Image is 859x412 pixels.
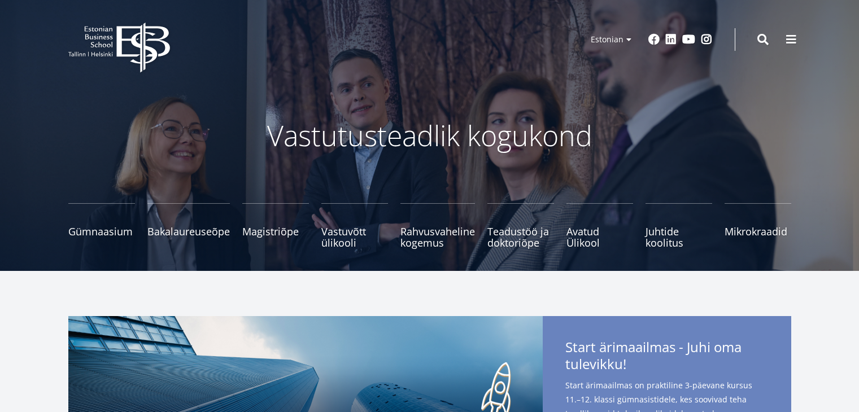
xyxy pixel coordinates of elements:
[400,203,475,248] a: Rahvusvaheline kogemus
[147,226,230,237] span: Bakalaureuseõpe
[565,356,626,372] span: tulevikku!
[130,119,729,152] p: Vastutusteadlik kogukond
[321,203,388,248] a: Vastuvõtt ülikooli
[648,34,660,45] a: Facebook
[566,226,633,248] span: Avatud Ülikool
[147,203,230,248] a: Bakalaureuseõpe
[725,203,791,248] a: Mikrokraadid
[242,203,309,248] a: Magistriõpe
[487,203,554,248] a: Teadustöö ja doktoriõpe
[68,226,135,237] span: Gümnaasium
[566,203,633,248] a: Avatud Ülikool
[487,226,554,248] span: Teadustöö ja doktoriõpe
[682,34,695,45] a: Youtube
[400,226,475,248] span: Rahvusvaheline kogemus
[321,226,388,248] span: Vastuvõtt ülikooli
[242,226,309,237] span: Magistriõpe
[68,203,135,248] a: Gümnaasium
[565,339,769,376] span: Start ärimaailmas - Juhi oma
[646,226,712,248] span: Juhtide koolitus
[725,226,791,237] span: Mikrokraadid
[665,34,677,45] a: Linkedin
[701,34,712,45] a: Instagram
[646,203,712,248] a: Juhtide koolitus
